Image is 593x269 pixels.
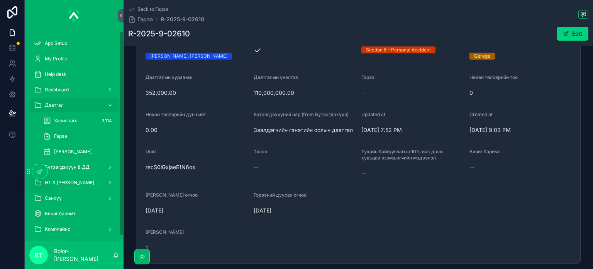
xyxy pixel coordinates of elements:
a: Dashboard [29,83,119,97]
a: My Profile [29,52,119,66]
span: [DATE] [254,207,356,214]
a: НТ & [PERSON_NAME] [29,176,119,190]
a: Гэрээ [39,129,119,143]
span: [DATE] [146,207,247,214]
span: Updated at [361,111,385,117]
span: -- [254,163,258,171]
span: 1 [146,244,148,252]
span: Бичиг баримт [45,211,76,217]
span: Нөхөн төлбөрийн дүн нийт [146,111,206,117]
span: Комплайнс [45,226,70,232]
span: Бүтээгдэхүүн & ДД [45,164,90,170]
div: 3,114 [99,116,114,125]
button: Edit [557,27,588,41]
span: 352,000.00 [146,89,247,97]
a: Харилцагч3,114 [39,114,119,128]
a: Help desk [29,67,119,81]
span: App Setup [45,40,67,46]
span: Гэрээ [137,15,153,23]
span: Гэрээ [54,133,67,139]
span: Dashboard [45,87,69,93]
span: 0.00 [146,126,247,134]
a: Даатгал [29,98,119,112]
h1: R-2025-9-02610 [128,28,190,39]
span: -- [361,170,366,177]
span: Төлөв [254,149,267,154]
span: -- [469,163,474,171]
a: R-2025-9-02610 [161,15,204,23]
span: Даатгал [45,102,64,108]
span: -- [361,89,366,97]
p: Bolor-[PERSON_NAME] [54,247,113,263]
div: Gerege [474,53,490,60]
span: НТ & [PERSON_NAME] [45,180,94,186]
a: Бичиг баримт [29,207,119,221]
span: Даатгалын хураамж [146,74,193,80]
span: [PERSON_NAME] [54,149,91,155]
img: App logo [69,9,80,22]
span: recS0lGxjaeE1N6os [146,163,247,171]
a: Гэрээ [128,15,153,23]
span: My Profile [45,56,67,62]
span: Тухайн байгууллагын 10% иас дээш хувьцаа эзэмшигчийн мэдээлэл [361,149,444,161]
span: Санхүү [45,195,62,201]
a: [PERSON_NAME] [39,145,119,159]
span: 110,000,000.00 [254,89,356,97]
span: Help desk [45,71,66,77]
span: Uuid [146,149,156,154]
span: Бичиг баримт [469,149,500,154]
span: Бүтээгдэхүүний нэр (from Бүтээгдэхүүн) [254,111,349,117]
div: scrollable content [25,31,124,241]
a: Комплайнс [29,222,119,236]
span: BT [35,250,42,260]
span: [PERSON_NAME] огноо [146,192,198,198]
span: [PERSON_NAME] [146,229,184,235]
span: Нөхөн төлбөрийн тоо [469,74,518,80]
div: [PERSON_NAME], [PERSON_NAME] [150,53,227,60]
span: [DATE] 9:03 PM [469,126,571,134]
a: Бүтээгдэхүүн & ДД [29,160,119,174]
a: App Setup [29,36,119,50]
span: Харилцагч [54,118,78,124]
span: Зээлдэгчийн гэнэтийн ослын даатгал [254,126,356,134]
span: Гэрээний дуусах огноо [254,192,307,198]
a: Back to Гэрээ [128,6,168,12]
span: Даатгалын үнэлгээ [254,74,298,80]
span: Created at [469,111,493,117]
span: Back to Гэрээ [137,6,168,12]
span: 0 [469,89,571,97]
a: Санхүү [29,191,119,205]
span: [DATE] 7:52 PM [361,126,463,134]
span: Гэрээ [361,74,374,80]
div: Section 6 – Personal Accident [366,46,431,53]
